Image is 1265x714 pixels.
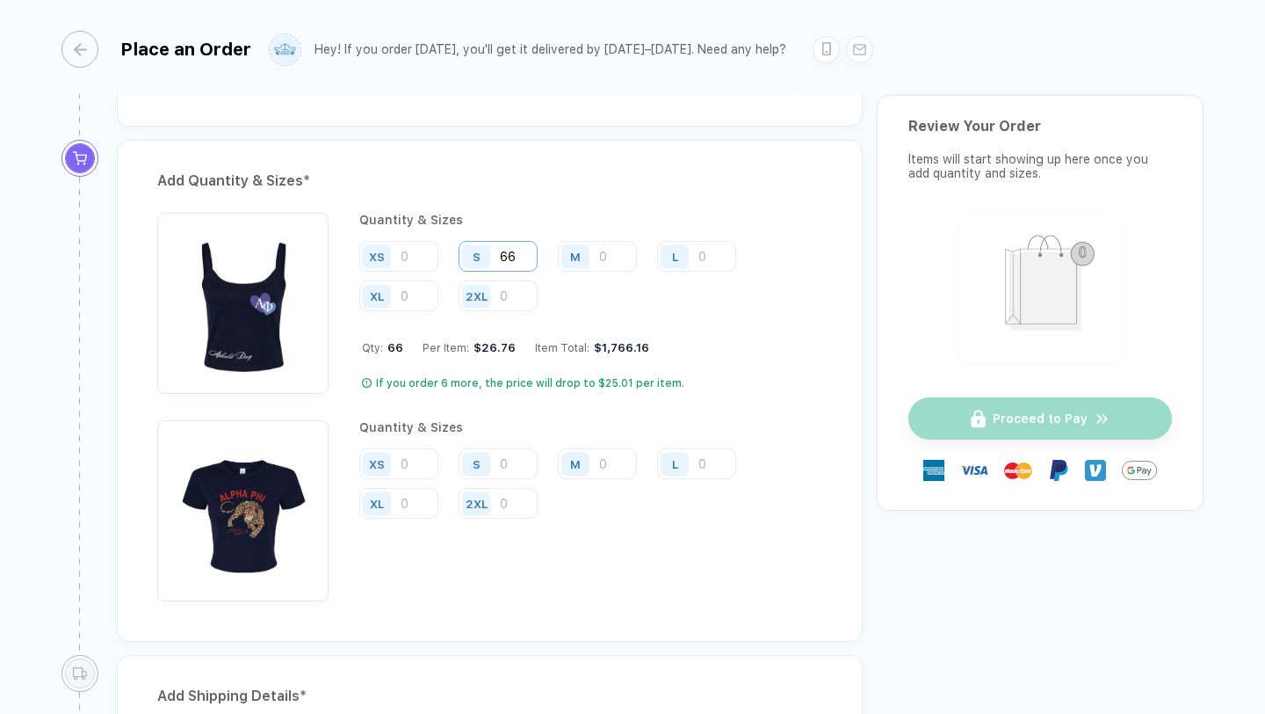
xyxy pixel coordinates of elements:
[570,250,581,263] div: M
[1048,460,1069,481] img: Paypal
[908,118,1172,135] div: Review Your Order
[908,152,1172,180] div: Items will start showing up here once you add quantity and sizes.
[473,250,481,263] div: S
[376,376,684,390] div: If you order 6 more, the price will drop to $25.01 per item.
[535,341,649,354] div: Item Total:
[469,341,516,354] div: $26.76
[672,457,678,470] div: L
[166,222,320,375] img: 1753811064420qrdpb_nt_front.png
[359,420,822,434] div: Quantity & Sizes
[157,167,822,195] div: Add Quantity & Sizes
[968,223,1113,351] img: shopping_bag.png
[423,341,516,354] div: Per Item:
[370,289,384,302] div: XL
[570,457,581,470] div: M
[589,341,649,354] div: $1,766.16
[362,341,403,354] div: Qty:
[359,213,822,227] div: Quantity & Sizes
[157,682,822,710] div: Add Shipping Details
[120,39,251,60] div: Place an Order
[672,250,678,263] div: L
[369,250,385,263] div: XS
[466,497,488,510] div: 2XL
[369,457,385,470] div: XS
[314,42,786,57] div: Hey! If you order [DATE], you'll get it delivered by [DATE]–[DATE]. Need any help?
[1122,453,1157,488] img: GPay
[270,34,300,65] img: user profile
[1085,460,1106,481] img: Venmo
[960,456,988,484] img: visa
[370,497,384,510] div: XL
[1004,456,1032,484] img: master-card
[473,457,481,470] div: S
[383,341,403,354] span: 66
[166,429,320,583] img: 48cd986c-1fd9-4815-9d5d-bb550f473408_nt_front_1756869703103.jpg
[923,460,944,481] img: express
[466,289,488,302] div: 2XL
